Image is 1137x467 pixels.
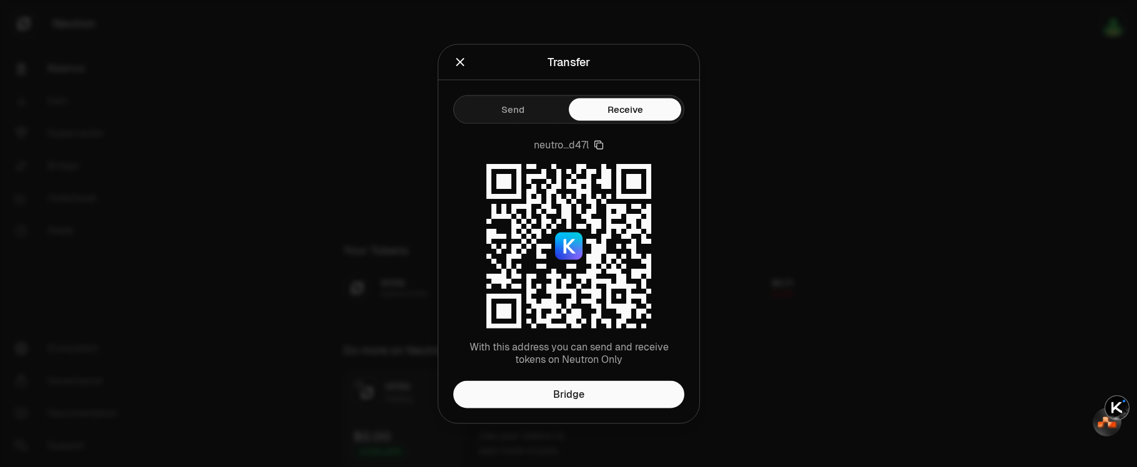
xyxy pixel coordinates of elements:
p: With this address you can send and receive tokens on Neutron Only [453,340,684,365]
button: Close [453,53,467,70]
button: neutro...d47l [534,138,604,151]
span: neutro...d47l [534,138,589,151]
button: Send [456,98,569,120]
a: Bridge [453,380,684,408]
div: Transfer [548,53,590,70]
button: Receive [569,98,681,120]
